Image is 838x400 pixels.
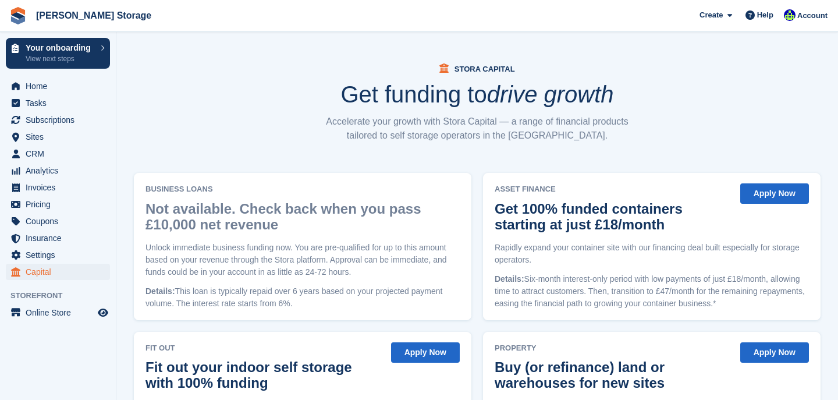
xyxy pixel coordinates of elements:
span: Business Loans [145,183,460,195]
span: Home [26,78,95,94]
span: Pricing [26,196,95,213]
h2: Fit out your indoor self storage with 100% funding [145,359,378,391]
p: This loan is typically repaid over 6 years based on your projected payment volume. The interest r... [145,285,460,310]
img: Louise Pain [784,9,796,21]
span: Online Store [26,305,95,321]
span: Capital [26,264,95,280]
span: Tasks [26,95,95,111]
i: drive growth [487,82,614,107]
h1: Get funding to [340,83,613,106]
button: Apply Now [740,342,809,363]
span: Account [797,10,828,22]
a: Your onboarding View next steps [6,38,110,69]
span: Coupons [26,213,95,229]
span: Create [699,9,723,21]
h2: Get 100% funded containers starting at just £18/month [495,201,727,232]
h2: Not available. Check back when you pass £10,000 net revenue [145,201,454,232]
span: Help [757,9,773,21]
a: [PERSON_NAME] Storage [31,6,156,25]
a: menu [6,78,110,94]
a: menu [6,179,110,196]
a: menu [6,213,110,229]
span: CRM [26,146,95,162]
span: Details: [145,286,175,296]
span: Sites [26,129,95,145]
p: Your onboarding [26,44,95,52]
p: View next steps [26,54,95,64]
button: Apply Now [740,183,809,204]
span: Subscriptions [26,112,95,128]
a: menu [6,112,110,128]
p: Six-month interest-only period with low payments of just £18/month, allowing time to attract cust... [495,273,809,310]
span: Fit Out [145,342,384,354]
span: Insurance [26,230,95,246]
a: Preview store [96,306,110,320]
a: menu [6,230,110,246]
p: Rapidly expand your container site with our financing deal built especially for storage operators. [495,242,809,266]
a: menu [6,162,110,179]
a: menu [6,146,110,162]
span: Analytics [26,162,95,179]
span: Storefront [10,290,116,302]
a: menu [6,247,110,263]
h2: Buy (or refinance) land or warehouses for new sites [495,359,727,391]
a: menu [6,95,110,111]
p: Unlock immediate business funding now. You are pre-qualified for up to this amount based on your ... [145,242,460,278]
button: Apply Now [391,342,460,363]
a: menu [6,196,110,213]
span: Settings [26,247,95,263]
p: Accelerate your growth with Stora Capital — a range of financial products tailored to self storag... [320,115,634,143]
a: menu [6,305,110,321]
span: Asset Finance [495,183,733,195]
span: Stora Capital [454,65,515,73]
span: Details: [495,274,524,284]
img: stora-icon-8386f47178a22dfd0bd8f6a31ec36ba5ce8667c1dd55bd0f319d3a0aa187defe.svg [9,7,27,24]
a: menu [6,264,110,280]
span: Invoices [26,179,95,196]
a: menu [6,129,110,145]
span: Property [495,342,733,354]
